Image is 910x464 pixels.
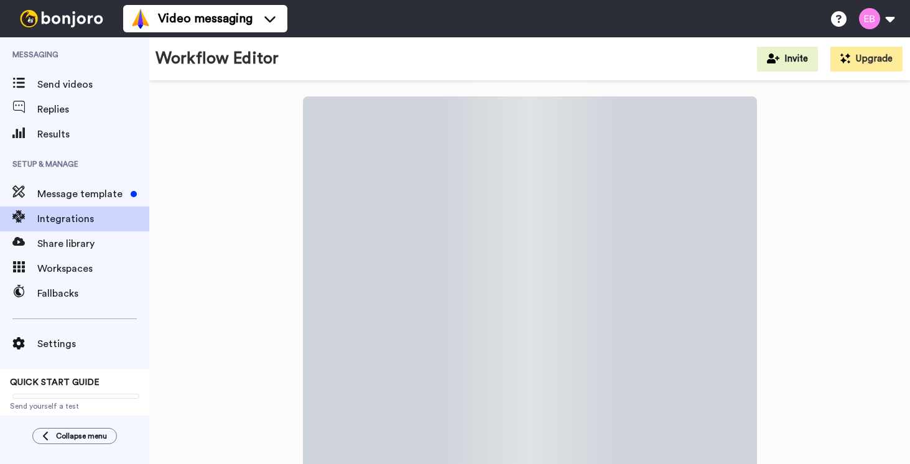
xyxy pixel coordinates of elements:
[10,378,100,387] span: QUICK START GUIDE
[158,10,253,27] span: Video messaging
[830,47,903,72] button: Upgrade
[37,236,149,251] span: Share library
[37,102,149,117] span: Replies
[32,428,117,444] button: Collapse menu
[757,47,818,72] button: Invite
[37,187,126,202] span: Message template
[37,77,149,92] span: Send videos
[131,9,151,29] img: vm-color.svg
[10,401,139,411] span: Send yourself a test
[37,211,149,226] span: Integrations
[37,127,149,142] span: Results
[37,286,149,301] span: Fallbacks
[156,50,279,68] h1: Workflow Editor
[37,336,149,351] span: Settings
[56,431,107,441] span: Collapse menu
[15,10,108,27] img: bj-logo-header-white.svg
[37,261,149,276] span: Workspaces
